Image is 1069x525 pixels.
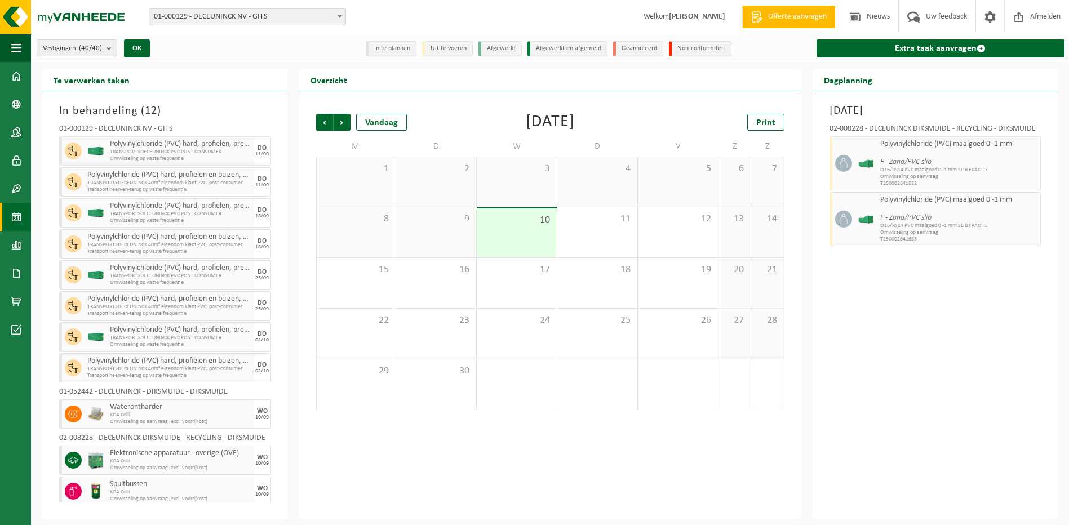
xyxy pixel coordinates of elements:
span: Transport heen-en-terug op vaste frequentie [87,248,251,255]
span: Omwisseling op vaste frequentie [110,217,251,224]
span: 21 [757,264,778,276]
h2: Overzicht [299,69,358,91]
span: Polyvinylchloride (PVC) hard, profielen en buizen, post-consumer [87,233,251,242]
span: 22 [322,314,391,327]
span: Transport heen-en-terug op vaste frequentie [87,310,251,317]
span: Polyvinylchloride (PVC) hard, profielen en buizen, post-consumer [87,357,251,366]
div: 02/10 [255,368,269,374]
span: TRANSPORT>DECEUNINCK 40m³ eigendom klant PVC, post-consumer [87,180,251,186]
span: Polyvinylchloride (PVC) maalgoed 0 -1 mm [880,140,1038,149]
div: DO [258,269,267,275]
div: DO [258,238,267,244]
span: KGA Colli [110,489,251,496]
span: Transport heen-en-terug op vaste frequentie [87,186,251,193]
img: PB-OT-0200-MET-00-03 [87,483,104,500]
span: 29 [322,365,391,377]
span: 8 [322,213,391,225]
span: Polyvinylchloride (PVC) hard, profielen, pre-consumer [110,202,251,211]
img: HK-XO-16-GN-00 [858,159,875,168]
span: Print [756,118,775,127]
span: Omwisseling op aanvraag (excl. voorrijkost) [110,465,251,471]
span: Omwisseling op vaste frequentie [110,279,251,286]
span: 6 [724,163,745,175]
span: Offerte aanvragen [765,11,830,23]
span: 15 [322,264,391,276]
img: HK-XC-40-GN-00 [87,147,104,155]
span: 24 [482,314,551,327]
span: TRANSPORT>DECEUNINCK 40m³ eigendom klant PVC, post-consumer [87,304,251,310]
span: 9 [402,213,471,225]
li: Non-conformiteit [669,41,731,56]
span: 27 [724,314,745,327]
span: Omwisseling op aanvraag (excl. voorrijkost) [110,419,251,425]
span: TRANSPORT>DECEUNINCK PVC POST CONSUMER [110,211,251,217]
span: 20 [724,264,745,276]
span: 12 [644,213,712,225]
span: T250002641683 [880,236,1038,243]
span: T250002641682 [880,180,1038,187]
div: 02-008228 - DECEUNINCK DIKSMUIDE - RECYCLING - DIKSMUIDE [59,434,271,446]
div: DO [258,176,267,183]
li: Afgewerkt en afgemeld [527,41,607,56]
i: F - Zand/PVC slib [880,213,932,222]
div: 02-008228 - DECEUNINCK DIKSMUIDE - RECYCLING - DIKSMUIDE [830,125,1041,136]
button: OK [124,39,150,57]
span: TRANSPORT>DECEUNINCK PVC POST CONSUMER [110,335,251,341]
div: 10/09 [255,461,269,466]
span: Polyvinylchloride (PVC) hard, profielen en buizen, post-consumer [87,295,251,304]
li: Geannuleerd [613,41,663,56]
span: KGA Colli [110,412,251,419]
span: Volgende [334,114,351,131]
span: 3 [482,163,551,175]
div: 25/09 [255,275,269,281]
div: 01-000129 - DECEUNINCK NV - GITS [59,125,271,136]
li: Afgewerkt [478,41,522,56]
li: In te plannen [366,41,416,56]
h2: Dagplanning [813,69,884,91]
span: 18 [563,264,632,276]
div: 18/09 [255,244,269,250]
span: TRANSPORT>DECEUNINCK PVC POST CONSUMER [110,149,251,155]
span: 28 [757,314,778,327]
span: 7 [757,163,778,175]
div: 11/09 [255,152,269,157]
span: 30 [402,365,471,377]
div: [DATE] [526,114,575,131]
span: Omwisseling op aanvraag (excl. voorrijkost) [110,496,251,502]
div: WO [257,485,268,492]
img: HK-XC-40-GN-00 [87,271,104,279]
span: Polyvinylchloride (PVC) maalgoed 0 -1 mm [880,195,1038,204]
div: DO [258,300,267,306]
li: Uit te voeren [422,41,473,56]
img: HK-XC-40-GN-00 [87,209,104,217]
img: HK-XC-40-GN-00 [87,333,104,341]
span: 13 [724,213,745,225]
div: WO [257,454,268,461]
h2: Te verwerken taken [42,69,141,91]
span: 12 [145,105,157,117]
td: W [477,136,557,157]
span: Waterontharder [110,403,251,412]
span: Omwisseling op vaste frequentie [110,155,251,162]
span: 19 [644,264,712,276]
div: 10/09 [255,415,269,420]
span: 1 [322,163,391,175]
span: O16/RS14 PVC maalgoed 0 -1 mm SLIB FRACTIE [880,223,1038,229]
div: 01-052442 - DECEUNINCK - DIKSMUIDE - DIKSMUIDE [59,388,271,399]
a: Extra taak aanvragen [817,39,1065,57]
span: 26 [644,314,712,327]
span: KGA Colli [110,458,251,465]
h3: [DATE] [830,103,1041,119]
span: 4 [563,163,632,175]
span: TRANSPORT>DECEUNINCK PVC POST CONSUMER [110,273,251,279]
a: Print [747,114,784,131]
span: 17 [482,264,551,276]
div: 02/10 [255,337,269,343]
span: 16 [402,264,471,276]
span: O16/RS14 PVC maalgoed 0 -1 mm SLIB FRACTIE [880,167,1038,173]
span: 10 [482,214,551,226]
div: 25/09 [255,306,269,312]
span: 01-000129 - DECEUNINCK NV - GITS [149,9,345,25]
td: Z [718,136,751,157]
div: Vandaag [356,114,407,131]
